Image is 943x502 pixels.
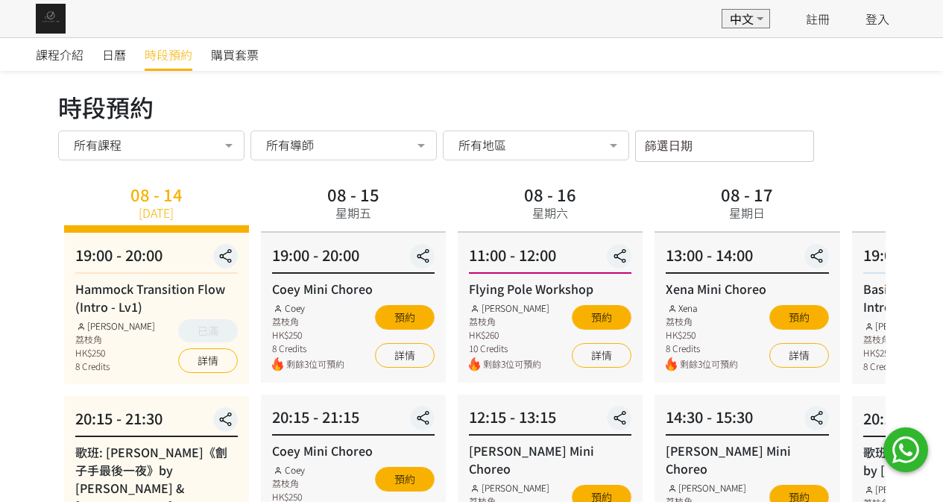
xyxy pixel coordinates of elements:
[145,46,192,63] span: 時段預約
[102,46,126,63] span: 日曆
[469,442,631,477] div: [PERSON_NAME] Mini Choreo
[666,481,746,495] div: [PERSON_NAME]
[272,244,435,274] div: 19:00 - 20:00
[327,186,379,202] div: 08 - 15
[666,244,828,274] div: 13:00 - 14:00
[469,328,549,342] div: HK$260
[178,348,238,373] a: 詳情
[524,186,576,202] div: 08 - 16
[469,301,549,315] div: [PERSON_NAME]
[75,346,156,360] div: HK$250
[469,280,631,298] div: Flying Pole Workshop
[272,463,344,477] div: Coey
[272,442,435,459] div: Coey Mini Choreo
[469,315,549,328] div: 荔枝角
[769,343,829,368] a: 詳情
[211,46,259,63] span: 購買套票
[666,280,828,298] div: Xena Mini Choreo
[375,467,435,492] button: 預約
[469,481,549,495] div: [PERSON_NAME]
[469,357,480,371] img: fire.png
[102,38,126,71] a: 日曆
[36,4,66,34] img: img_61c0148bb0266
[286,357,344,371] span: 剩餘3位可預約
[75,360,156,373] div: 8 Credits
[680,357,738,371] span: 剩餘3位可預約
[666,442,828,477] div: [PERSON_NAME] Mini Choreo
[272,328,344,342] div: HK$250
[469,342,549,355] div: 10 Credits
[272,477,344,490] div: 荔枝角
[75,319,156,333] div: [PERSON_NAME]
[75,244,238,274] div: 19:00 - 20:00
[272,301,344,315] div: Coey
[375,343,435,368] a: 詳情
[666,406,828,436] div: 14:30 - 15:30
[483,357,549,371] span: 剩餘3位可預約
[75,407,238,437] div: 20:15 - 21:30
[75,280,238,316] div: Hammock Transition Flow (Intro - Lv1)
[211,38,259,71] a: 購買套票
[272,280,435,298] div: Coey Mini Choreo
[532,204,568,222] div: 星期六
[806,10,830,28] a: 註冊
[572,343,631,368] a: 詳情
[36,38,83,71] a: 課程介紹
[266,137,314,152] span: 所有導師
[272,357,283,371] img: fire.png
[469,244,631,274] div: 11:00 - 12:00
[865,10,889,28] a: 登入
[721,186,773,202] div: 08 - 17
[272,315,344,328] div: 荔枝角
[139,204,174,222] div: [DATE]
[272,342,344,355] div: 8 Credits
[130,186,183,202] div: 08 - 14
[58,89,886,125] div: 時段預約
[272,406,435,436] div: 20:15 - 21:15
[635,131,814,162] input: 篩選日期
[666,301,738,315] div: Xena
[729,204,765,222] div: 星期日
[469,406,631,436] div: 12:15 - 13:15
[572,305,631,330] button: 預約
[375,305,435,330] button: 預約
[145,38,192,71] a: 時段預約
[769,305,829,330] button: 預約
[335,204,371,222] div: 星期五
[36,46,83,63] span: 課程介紹
[666,328,738,342] div: HK$250
[458,137,506,152] span: 所有地區
[666,357,677,371] img: fire.png
[75,333,156,346] div: 荔枝角
[666,315,738,328] div: 荔枝角
[666,342,738,355] div: 8 Credits
[74,137,122,152] span: 所有課程
[178,319,238,342] button: 已滿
